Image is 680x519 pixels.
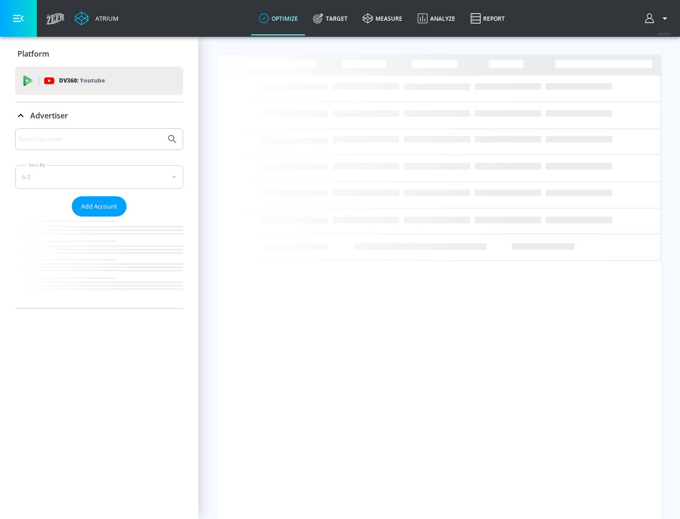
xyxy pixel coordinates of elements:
[410,1,463,35] a: Analyze
[251,1,306,35] a: optimize
[75,11,119,25] a: Atrium
[92,14,119,23] div: Atrium
[15,41,183,67] div: Platform
[355,1,410,35] a: measure
[306,1,355,35] a: Target
[15,128,183,308] div: Advertiser
[463,1,512,35] a: Report
[27,162,47,168] label: Sort By
[19,133,162,145] input: Search by name
[72,196,127,217] button: Add Account
[59,75,105,86] p: DV360:
[30,110,68,121] p: Advertiser
[15,67,183,95] div: DV360: Youtube
[81,201,117,212] span: Add Account
[15,165,183,189] div: A-Z
[15,102,183,129] div: Advertiser
[80,75,105,85] p: Youtube
[657,31,671,36] span: v 4.24.0
[17,49,49,59] p: Platform
[15,217,183,308] nav: list of Advertiser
